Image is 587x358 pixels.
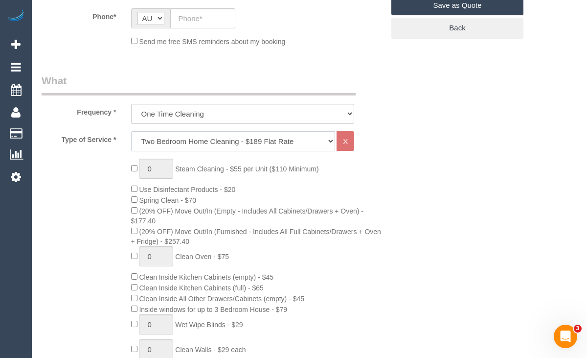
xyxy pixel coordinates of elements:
[574,325,582,333] span: 3
[175,165,318,173] span: Steam Cleaning - $55 per Unit ($110 Minimum)
[139,38,285,46] span: Send me free SMS reminders about my booking
[139,196,196,204] span: Spring Clean - $70
[34,104,124,117] label: Frequency *
[6,10,25,24] img: Automaid Logo
[131,207,364,225] span: (20% OFF) Move Out/In (Empty - Includes All Cabinets/Drawers + Oven) - $177.40
[554,325,577,348] iframe: Intercom live chat
[139,295,304,303] span: Clean Inside All Other Drawers/Cabinets (empty) - $45
[131,228,381,245] span: (20% OFF) Move Out/In (Furnished - Includes All Full Cabinets/Drawers + Oven + Fridge) - $257.40
[139,284,263,292] span: Clean Inside Kitchen Cabinets (full) - $65
[175,321,243,329] span: Wet Wipe Blinds - $29
[139,273,273,281] span: Clean Inside Kitchen Cabinets (empty) - $45
[170,8,235,28] input: Phone*
[175,253,229,261] span: Clean Oven - $75
[175,346,246,354] span: Clean Walls - $29 each
[139,306,287,313] span: Inside windows for up to 3 Bedroom House - $79
[391,18,523,38] a: Back
[139,186,235,193] span: Use Disinfectant Products - $20
[34,8,124,22] label: Phone*
[42,73,356,95] legend: What
[34,131,124,144] label: Type of Service *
